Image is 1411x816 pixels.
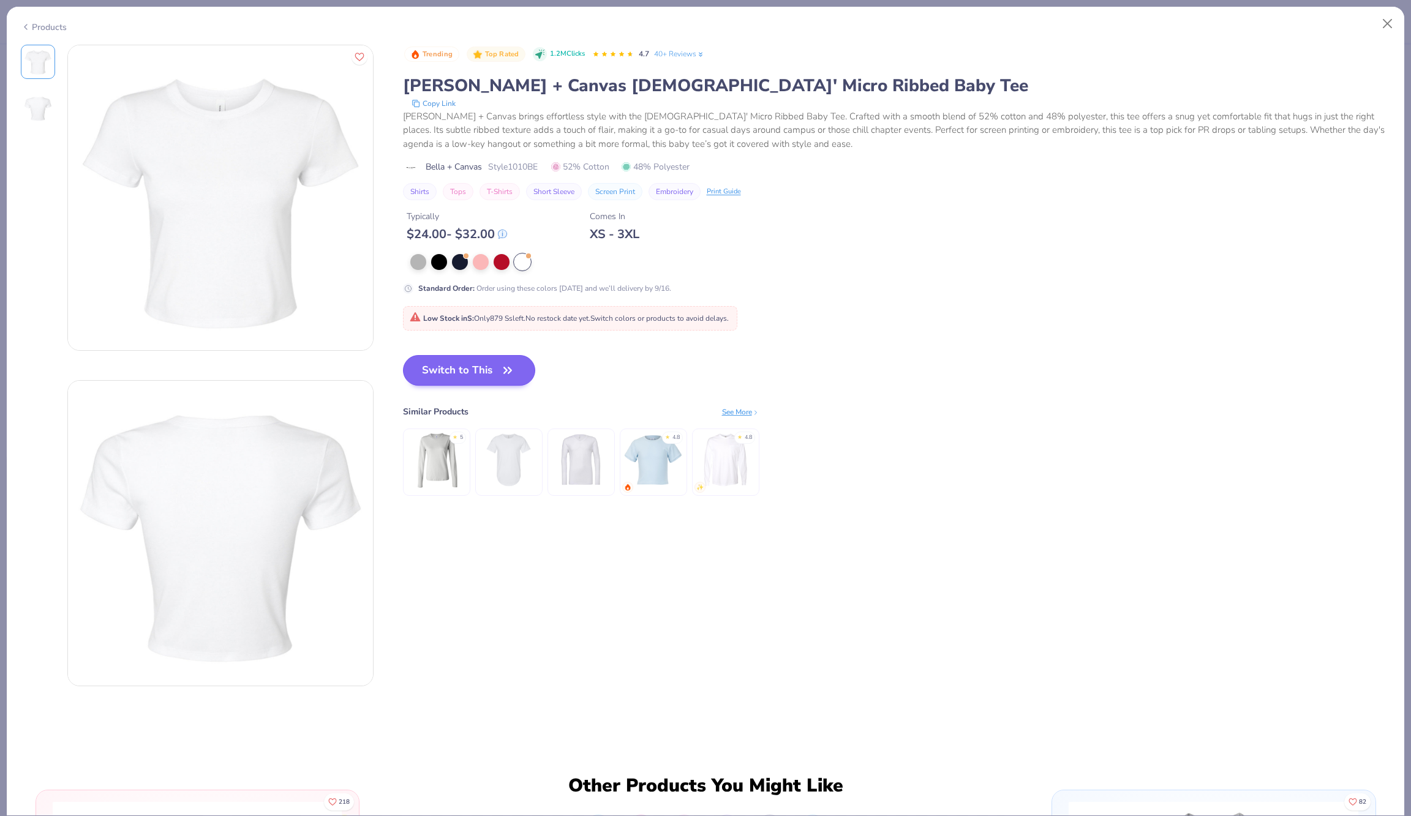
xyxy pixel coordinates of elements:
img: Comfort Colors Adult Heavyweight RS Long-Sleeve Pocket T-Shirt [696,431,754,489]
div: [PERSON_NAME] + Canvas brings effortless style with the [DEMOGRAPHIC_DATA]' Micro Ribbed Baby Tee... [403,110,1391,151]
span: 48% Polyester [622,160,690,173]
div: ★ [453,433,457,438]
button: Like [324,793,354,810]
div: Products [21,21,67,34]
span: 218 [339,799,350,805]
button: Like [352,49,367,65]
strong: Low Stock in S : [423,313,474,323]
div: Comes In [590,210,639,223]
img: Bella + Canvas Unisex Jersey Long-Sleeve V-Neck T-Shirt [552,431,610,489]
span: 82 [1359,799,1366,805]
button: Shirts [403,183,437,200]
button: Like [1344,793,1371,810]
span: 1.2M Clicks [550,49,585,59]
div: 4.7 Stars [592,45,634,64]
span: Trending [423,51,453,58]
span: Style 1010BE [488,160,538,173]
div: Similar Products [403,405,468,418]
button: Badge Button [467,47,525,62]
img: newest.gif [696,484,704,491]
span: 4.7 [639,49,649,59]
div: See More [722,406,759,417]
div: ★ [737,433,742,438]
button: Embroidery [649,183,701,200]
span: 52% Cotton [551,160,609,173]
div: Other Products You Might Like [560,775,851,797]
button: Switch to This [403,355,536,386]
a: 40+ Reviews [654,48,705,59]
button: copy to clipboard [408,97,459,110]
img: Fresh Prints Mini Tee [624,431,682,489]
div: [PERSON_NAME] + Canvas [DEMOGRAPHIC_DATA]' Micro Ribbed Baby Tee [403,74,1391,97]
span: No restock date yet. [525,313,590,323]
img: Front [68,45,373,350]
img: Back [23,94,53,123]
button: Short Sleeve [526,183,582,200]
img: Bella + Canvas Mens Jersey Short Sleeve Tee With Curved Hem [480,431,538,489]
img: Bella Canvas Ladies' Jersey Long-Sleeve T-Shirt [407,431,465,489]
div: 4.8 [672,433,680,442]
div: Print Guide [707,187,741,197]
img: Back [68,381,373,686]
span: Only 879 Ss left. Switch colors or products to avoid delays. [410,313,729,323]
button: Screen Print [588,183,642,200]
div: Typically [407,210,507,223]
div: Order using these colors [DATE] and we’ll delivery by 9/16. [418,283,671,294]
span: Top Rated [485,51,519,58]
button: T-Shirts [480,183,520,200]
img: Trending sort [410,50,420,59]
img: brand logo [403,163,420,173]
button: Tops [443,183,473,200]
div: ★ [665,433,670,438]
button: Close [1376,12,1399,36]
strong: Standard Order : [418,283,475,293]
button: Badge Button [404,47,459,62]
div: XS - 3XL [590,226,639,242]
img: Top Rated sort [473,50,483,59]
img: trending.gif [624,484,631,491]
span: Bella + Canvas [426,160,482,173]
div: $ 24.00 - $ 32.00 [407,226,507,242]
div: 4.8 [745,433,752,442]
div: 5 [460,433,463,442]
img: Front [23,47,53,77]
